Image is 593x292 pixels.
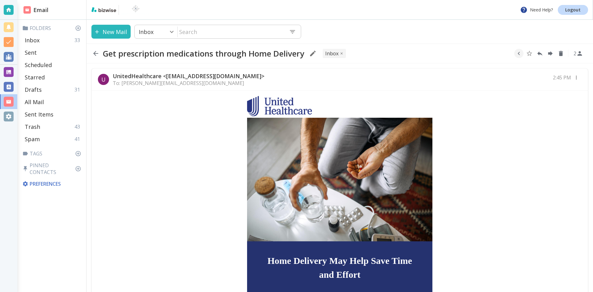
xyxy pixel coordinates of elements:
div: Inbox33 [22,34,84,46]
p: INBOX [325,50,339,57]
button: Delete [556,49,566,58]
p: 41 [74,136,82,142]
div: Drafts31 [22,83,84,96]
p: Need Help? [520,6,553,14]
p: Tags [22,150,84,157]
div: Preferences [21,178,84,190]
p: 43 [74,123,82,130]
p: Sent [25,49,37,56]
div: Sent Items [22,108,84,121]
div: Sent [22,46,84,59]
p: 2:45 PM [553,74,571,81]
div: Spam41 [22,133,84,145]
input: Search [178,25,284,38]
p: Preferences [22,180,82,187]
p: 2 [574,50,576,57]
button: New Mail [91,25,131,39]
p: Starred [25,74,45,81]
p: Inbox [139,28,154,36]
p: Folders [22,25,84,32]
p: Spam [25,135,40,143]
p: Inbox [25,36,40,44]
p: UnitedHealthcare <[EMAIL_ADDRESS][DOMAIN_NAME]> [113,72,264,80]
button: Forward [546,49,555,58]
div: Trash43 [22,121,84,133]
p: Scheduled [25,61,52,69]
p: Trash [25,123,40,130]
h2: Get prescription medications through Home Delivery [103,49,304,58]
p: To: [PERSON_NAME][EMAIL_ADDRESS][DOMAIN_NAME] [113,80,264,87]
h2: Email [23,6,48,14]
p: 33 [74,37,82,44]
p: U [101,76,106,83]
div: Scheduled [22,59,84,71]
p: All Mail [25,98,44,106]
button: Reply [535,49,545,58]
p: 31 [74,86,82,93]
img: BioTech International [121,5,150,15]
div: All Mail [22,96,84,108]
p: Drafts [25,86,42,93]
p: Sent Items [25,111,53,118]
p: Pinned Contacts [22,162,84,176]
img: DashboardSidebarEmail.svg [23,6,31,14]
button: See Participants [571,46,586,61]
div: Starred [22,71,84,83]
img: bizwise [91,7,116,12]
div: UUnitedHealthcare <[EMAIL_ADDRESS][DOMAIN_NAME]>To: [PERSON_NAME][EMAIL_ADDRESS][DOMAIN_NAME]2:45 PM [92,69,588,91]
a: Logout [558,5,588,15]
p: Logout [565,8,581,12]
